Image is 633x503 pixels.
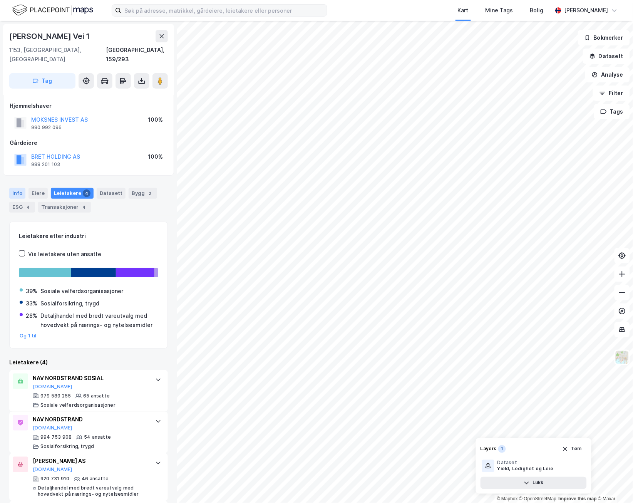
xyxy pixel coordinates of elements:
[498,445,506,453] div: 1
[9,202,35,213] div: ESG
[481,477,587,489] button: Lukk
[497,466,554,472] div: Yield, Ledighet og Leie
[20,333,37,339] button: Og 1 til
[40,402,116,408] div: Sosiale velferdsorganisasjoner
[97,188,126,199] div: Datasett
[51,188,94,199] div: Leietakere
[458,6,469,15] div: Kart
[486,6,513,15] div: Mine Tags
[38,202,91,213] div: Transaksjoner
[9,188,25,199] div: Info
[106,45,168,64] div: [GEOGRAPHIC_DATA], 159/293
[559,496,597,502] a: Improve this map
[519,496,557,502] a: OpenStreetMap
[146,189,154,197] div: 2
[83,393,110,399] div: 65 ansatte
[594,466,633,503] div: Kontrollprogram for chat
[19,231,158,241] div: Leietakere etter industri
[9,73,75,89] button: Tag
[38,485,147,498] div: Detaljhandel med bredt vareutvalg med hovedvekt på nærings- og nytelsesmidler
[84,434,111,441] div: 54 ansatte
[497,496,518,502] a: Mapbox
[40,444,94,450] div: Sosialforsikring, trygd
[26,299,37,308] div: 33%
[40,299,99,308] div: Sosialforsikring, trygd
[148,115,163,124] div: 100%
[497,460,554,466] div: Dataset
[593,86,630,101] button: Filter
[585,67,630,82] button: Analyse
[31,161,60,168] div: 988 201 103
[80,203,88,211] div: 4
[615,350,630,365] img: Z
[40,434,72,441] div: 994 753 908
[33,425,72,431] button: [DOMAIN_NAME]
[33,374,147,383] div: NAV NORDSTRAND SOSIAL
[12,3,93,17] img: logo.f888ab2527a4732fd821a326f86c7f29.svg
[33,457,147,466] div: [PERSON_NAME] AS
[9,358,168,367] div: Leietakere (4)
[10,138,167,148] div: Gårdeiere
[33,415,147,424] div: NAV NORDSTRAND
[129,188,157,199] div: Bygg
[583,49,630,64] button: Datasett
[40,476,69,482] div: 920 731 910
[9,30,91,42] div: [PERSON_NAME] Vei 1
[28,188,48,199] div: Eiere
[9,45,106,64] div: 1153, [GEOGRAPHIC_DATA], [GEOGRAPHIC_DATA]
[578,30,630,45] button: Bokmerker
[40,393,71,399] div: 979 589 255
[28,250,101,259] div: Vis leietakere uten ansatte
[26,311,37,320] div: 28%
[31,124,62,131] div: 990 992 096
[40,311,157,330] div: Detaljhandel med bredt vareutvalg med hovedvekt på nærings- og nytelsesmidler
[594,466,633,503] iframe: Chat Widget
[33,467,72,473] button: [DOMAIN_NAME]
[26,287,37,296] div: 39%
[40,287,123,296] div: Sosiale velferdsorganisasjoner
[530,6,544,15] div: Bolig
[82,476,109,482] div: 46 ansatte
[564,6,608,15] div: [PERSON_NAME]
[83,189,90,197] div: 4
[148,152,163,161] div: 100%
[10,101,167,111] div: Hjemmelshaver
[557,443,587,455] button: Tøm
[33,384,72,390] button: [DOMAIN_NAME]
[481,446,497,452] div: Layers
[121,5,327,16] input: Søk på adresse, matrikkel, gårdeiere, leietakere eller personer
[594,104,630,119] button: Tags
[24,203,32,211] div: 4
